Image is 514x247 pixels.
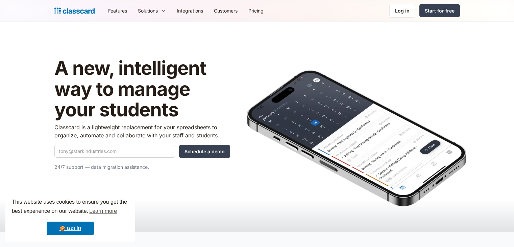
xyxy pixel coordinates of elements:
a: Integrations [171,3,209,18]
div: Solutions [138,7,158,14]
a: Features [103,3,132,18]
form: Quick Demo Form [54,145,230,158]
h1: A new, intelligent way to manage your students [54,58,230,120]
a: dismiss cookie message [47,222,94,235]
a: Start for free [419,4,460,17]
div: cookieconsent [5,192,135,242]
a: Logo [54,6,95,16]
input: tony@starkindustries.com [54,145,175,158]
a: Log in [389,4,415,18]
input: Schedule a demo [179,145,230,158]
a: Pricing [243,3,269,18]
div: Solutions [132,3,171,18]
a: Customers [209,3,243,18]
span: This website uses cookies to ensure you get the best experience on our website. [12,198,129,216]
p: Classcard is a lightweight replacement for your spreadsheets to organize, automate and collaborat... [54,123,230,139]
p: 24/7 support — data migration assistance. [54,163,230,171]
a: learn more about cookies [88,206,118,216]
div: Start for free [425,7,455,14]
div: Log in [395,7,410,14]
